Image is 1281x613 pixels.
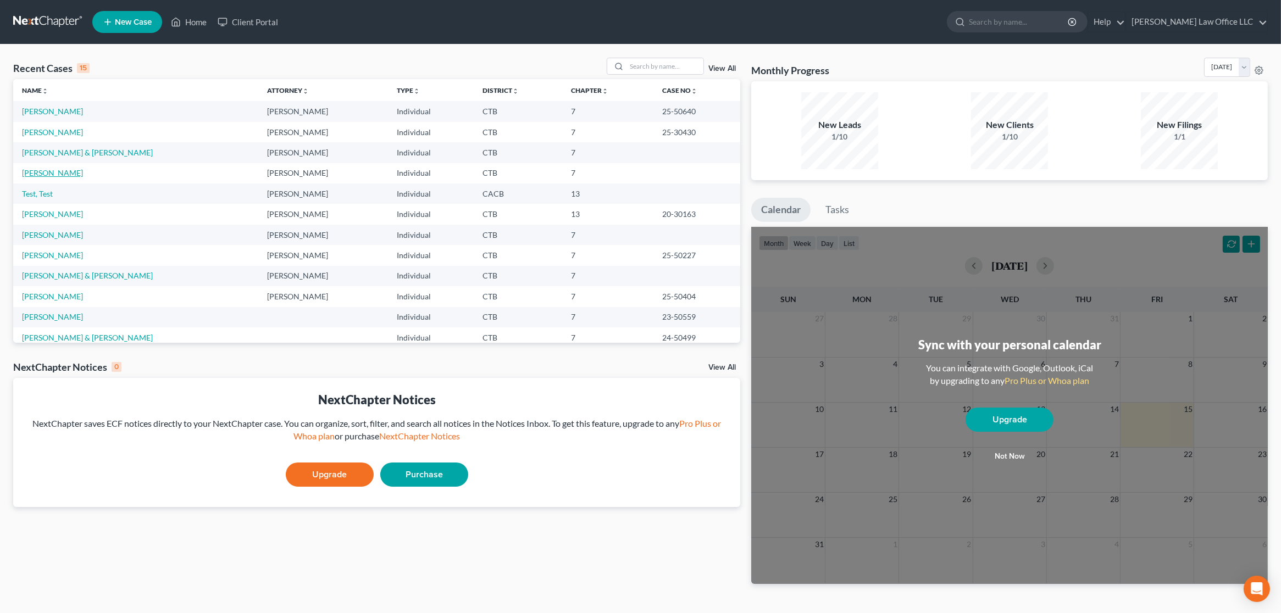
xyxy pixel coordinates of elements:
[653,245,741,265] td: 25-50227
[708,364,736,371] a: View All
[966,408,1053,432] a: Upgrade
[165,12,212,32] a: Home
[563,183,653,204] td: 13
[653,122,741,142] td: 25-30430
[22,189,53,198] a: Test, Test
[22,230,83,239] a: [PERSON_NAME]
[626,58,703,74] input: Search by name...
[572,86,609,94] a: Chapterunfold_more
[22,86,48,94] a: Nameunfold_more
[563,122,653,142] td: 7
[388,266,473,286] td: Individual
[379,431,460,441] a: NextChapter Notices
[691,88,697,94] i: unfold_more
[22,312,83,321] a: [PERSON_NAME]
[22,250,83,260] a: [PERSON_NAME]
[653,327,741,348] td: 24-50499
[388,163,473,183] td: Individual
[22,209,83,219] a: [PERSON_NAME]
[388,204,473,224] td: Individual
[969,12,1069,32] input: Search by name...
[801,119,878,131] div: New Leads
[474,245,563,265] td: CTB
[751,64,829,77] h3: Monthly Progress
[388,142,473,163] td: Individual
[258,122,388,142] td: [PERSON_NAME]
[413,88,420,94] i: unfold_more
[751,198,811,222] a: Calendar
[563,327,653,348] td: 7
[602,88,609,94] i: unfold_more
[258,204,388,224] td: [PERSON_NAME]
[474,163,563,183] td: CTB
[1088,12,1125,32] a: Help
[22,333,153,342] a: [PERSON_NAME] & [PERSON_NAME]
[397,86,420,94] a: Typeunfold_more
[474,225,563,245] td: CTB
[22,127,83,137] a: [PERSON_NAME]
[563,266,653,286] td: 7
[388,101,473,121] td: Individual
[13,360,121,374] div: NextChapter Notices
[77,63,90,73] div: 15
[1005,375,1089,386] a: Pro Plus or Whoa plan
[212,12,284,32] a: Client Portal
[258,245,388,265] td: [PERSON_NAME]
[474,307,563,327] td: CTB
[918,336,1101,353] div: Sync with your personal calendar
[286,462,374,487] a: Upgrade
[1244,576,1270,602] div: Open Intercom Messenger
[563,225,653,245] td: 7
[816,198,859,222] a: Tasks
[474,327,563,348] td: CTB
[708,65,736,73] a: View All
[483,86,519,94] a: Districtunfold_more
[42,88,48,94] i: unfold_more
[512,88,519,94] i: unfold_more
[22,271,153,280] a: [PERSON_NAME] & [PERSON_NAME]
[966,445,1053,467] button: Not now
[115,18,152,26] span: New Case
[474,183,563,204] td: CACB
[563,286,653,306] td: 7
[388,183,473,204] td: Individual
[258,183,388,204] td: [PERSON_NAME]
[22,292,83,301] a: [PERSON_NAME]
[653,204,741,224] td: 20-30163
[388,286,473,306] td: Individual
[563,163,653,183] td: 7
[22,168,83,177] a: [PERSON_NAME]
[474,286,563,306] td: CTB
[474,142,563,163] td: CTB
[474,122,563,142] td: CTB
[258,225,388,245] td: [PERSON_NAME]
[258,142,388,163] td: [PERSON_NAME]
[258,163,388,183] td: [PERSON_NAME]
[563,101,653,121] td: 7
[22,417,731,443] div: NextChapter saves ECF notices directly to your NextChapter case. You can organize, sort, filter, ...
[258,101,388,121] td: [PERSON_NAME]
[1141,119,1218,131] div: New Filings
[563,204,653,224] td: 13
[302,88,309,94] i: unfold_more
[474,101,563,121] td: CTB
[388,225,473,245] td: Individual
[563,307,653,327] td: 7
[22,148,153,157] a: [PERSON_NAME] & [PERSON_NAME]
[653,307,741,327] td: 23-50559
[1141,131,1218,142] div: 1/1
[13,62,90,75] div: Recent Cases
[1126,12,1267,32] a: [PERSON_NAME] Law Office LLC
[653,101,741,121] td: 25-50640
[971,131,1048,142] div: 1/10
[563,245,653,265] td: 7
[380,462,468,487] a: Purchase
[22,107,83,116] a: [PERSON_NAME]
[653,286,741,306] td: 25-50404
[293,418,721,441] a: Pro Plus or Whoa plan
[801,131,878,142] div: 1/10
[922,362,1097,387] div: You can integrate with Google, Outlook, iCal by upgrading to any
[474,204,563,224] td: CTB
[971,119,1048,131] div: New Clients
[112,362,121,372] div: 0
